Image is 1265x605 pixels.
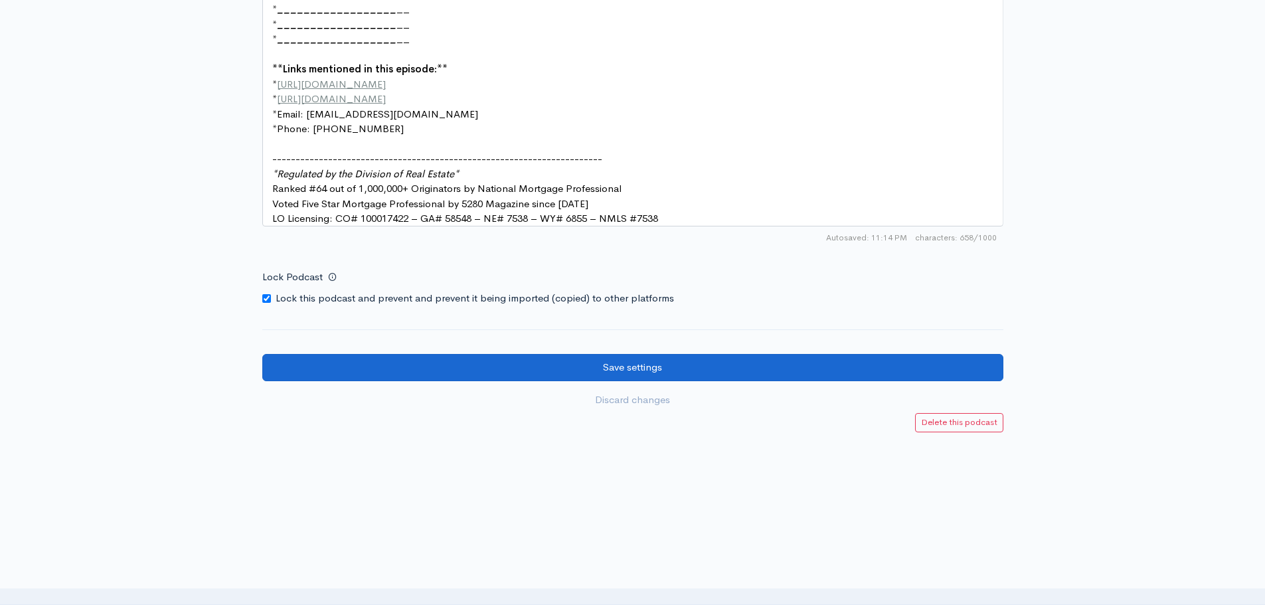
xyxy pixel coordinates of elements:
span: Regulated by the Division of Real Estate [277,167,454,180]
span: Ranked #64 out of 1,000,000+ Originators by National Mortgage Professional [272,182,622,195]
span: ----------------------------------------------------------------------- [272,152,602,165]
span: LO Licensing: CO# 100017422 – GA# 58548 – NE# 7538 – WY# 6855 – NMLS #7538 [272,212,658,224]
span: __ [396,3,410,15]
span: __________________ [277,3,396,15]
span: Email: [EMAIL_ADDRESS][DOMAIN_NAME] [277,108,478,120]
label: Lock this podcast and prevent and prevent it being imported (copied) to other platforms [276,291,674,306]
span: Autosaved: 11:14 PM [826,232,907,244]
span: 658/1000 [915,232,997,244]
span: __ [396,18,410,31]
a: Discard changes [262,387,1003,414]
small: Delete this podcast [921,416,997,428]
span: __ [396,33,410,45]
span: [URL][DOMAIN_NAME] [277,78,386,90]
input: Save settings [262,354,1003,381]
span: __________________ [277,18,396,31]
span: [URL][DOMAIN_NAME] [277,92,386,105]
span: Voted Five Star Mortgage Professional by 5280 Magazine since [DATE] [272,197,588,210]
span: Links mentioned in this episode: [283,62,437,75]
a: Delete this podcast [915,413,1003,432]
span: Phone: [PHONE_NUMBER] [277,122,404,135]
span: __________________ [277,33,396,45]
label: Lock Podcast [262,264,323,291]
